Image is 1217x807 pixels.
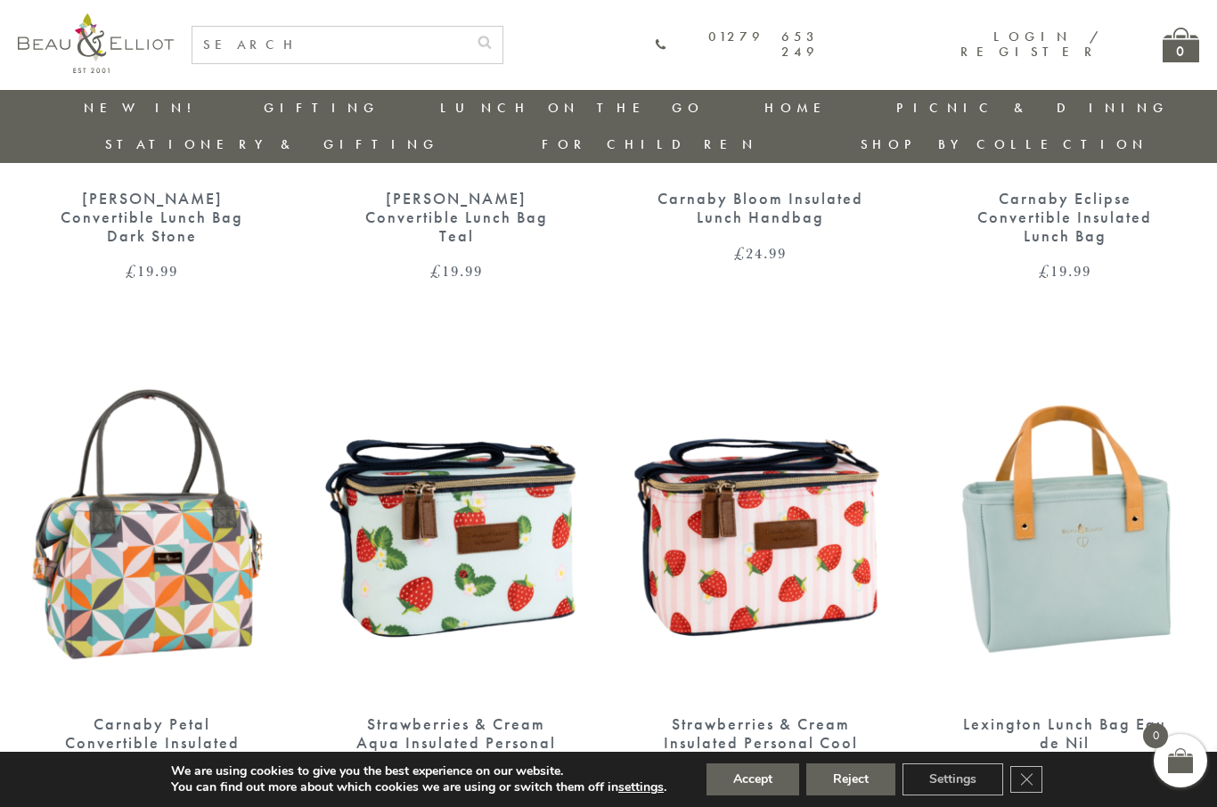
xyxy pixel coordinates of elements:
img: Strawberries & Cream Insulated Personal Cool Bag 4L [626,351,895,697]
a: Home [764,99,836,117]
a: For Children [542,135,758,153]
a: New in! [84,99,203,117]
bdi: 19.99 [430,260,483,281]
button: Settings [903,763,1003,795]
div: [PERSON_NAME] Convertible Lunch Bag Teal [354,190,560,245]
div: Lexington Lunch Bag Eau de Nil [962,715,1169,752]
a: Picnic & Dining [896,99,1169,117]
div: Carnaby Eclipse Convertible Insulated Lunch Bag [962,190,1169,245]
a: 01279 653 249 [655,29,819,61]
bdi: 19.99 [126,260,178,281]
a: Strawberries & Cream Insulated Personal Cool Bag 4L Strawberries & Cream Insulated Personal Cool ... [626,351,895,804]
button: Close GDPR Cookie Banner [1010,766,1042,793]
button: Accept [707,763,799,795]
img: logo [18,13,174,73]
a: Strawberries & Cream Aqua Insulated Personal Cool Bag 4L Strawberries & Cream Aqua Insulated Pers... [323,351,592,804]
a: Gifting [264,99,380,117]
p: We are using cookies to give you the best experience on our website. [171,763,666,779]
button: Reject [806,763,895,795]
div: Strawberries & Cream Insulated Personal Cool Bag 4L [658,715,864,770]
span: £ [430,260,442,281]
button: settings [618,779,664,795]
div: Carnaby Bloom Insulated Lunch Handbag [658,190,864,226]
a: Carnaby Petal Convertible Insulated Lunch Bag £19.99 [18,351,287,804]
div: Carnaby Petal Convertible Insulated Lunch Bag [49,715,256,770]
span: £ [734,242,746,264]
p: You can find out more about which cookies we are using or switch them off in . [171,779,666,795]
a: 0 [1163,28,1199,62]
span: £ [126,260,137,281]
img: Strawberries & Cream Aqua Insulated Personal Cool Bag 4L [323,351,592,697]
a: Login / Register [960,28,1100,61]
a: Shop by collection [861,135,1148,153]
div: Strawberries & Cream Aqua Insulated Personal Cool Bag 4L [354,715,560,770]
img: Lexington lunch bag eau de nil [931,351,1200,697]
a: Stationery & Gifting [105,135,439,153]
a: Lexington lunch bag eau de nil Lexington Lunch Bag Eau de Nil £22.99 [931,351,1200,787]
div: [PERSON_NAME] Convertible Lunch Bag Dark Stone [49,190,256,245]
input: SEARCH [192,27,467,63]
bdi: 19.99 [1039,260,1091,281]
a: Lunch On The Go [440,99,704,117]
span: £ [1039,260,1050,281]
span: 0 [1143,723,1168,748]
bdi: 24.99 [734,242,787,264]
